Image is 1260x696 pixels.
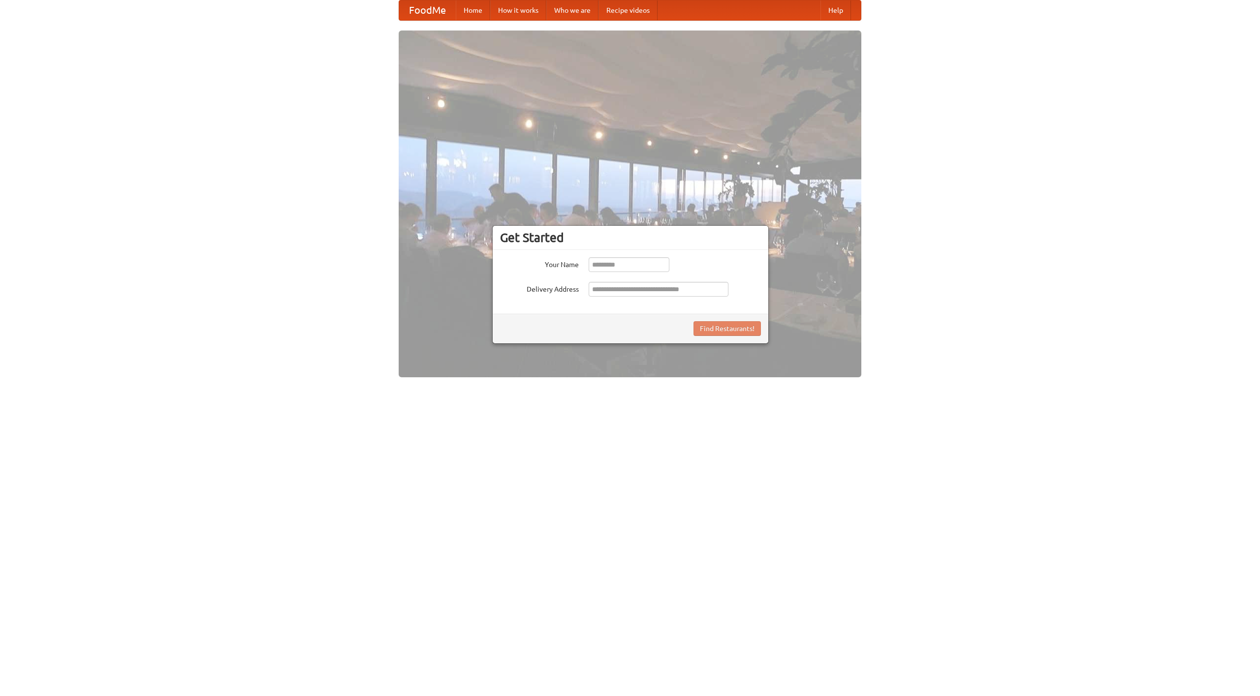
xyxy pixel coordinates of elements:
a: Recipe videos [598,0,658,20]
label: Delivery Address [500,282,579,294]
a: Help [820,0,851,20]
a: How it works [490,0,546,20]
a: FoodMe [399,0,456,20]
h3: Get Started [500,230,761,245]
label: Your Name [500,257,579,270]
a: Home [456,0,490,20]
button: Find Restaurants! [693,321,761,336]
a: Who we are [546,0,598,20]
